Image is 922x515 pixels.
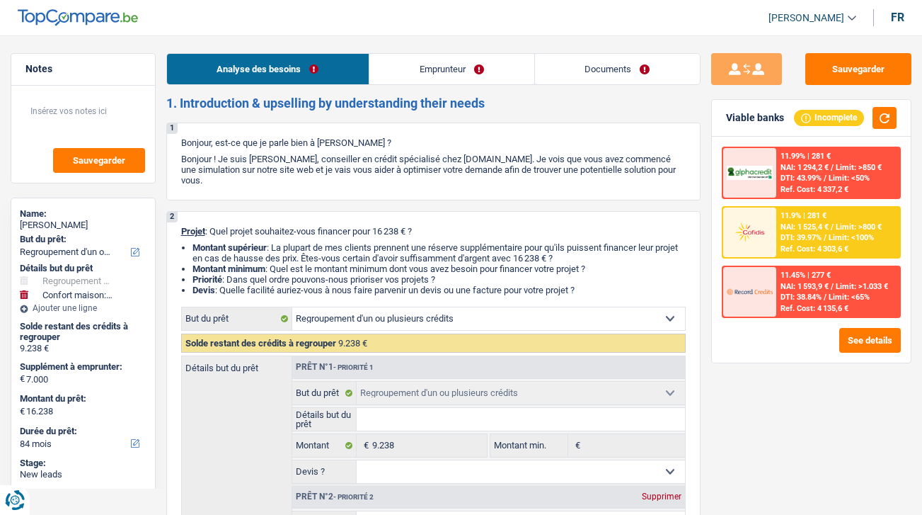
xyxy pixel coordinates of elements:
[780,174,822,183] span: DTI: 43.99%
[727,281,773,303] img: Record Credits
[292,382,356,404] label: But du prêt
[780,233,822,242] span: DTI: 39.97%
[20,406,25,417] span: €
[192,274,686,285] li: : Dans quel ordre pouvons-nous prioriser vos projets ?
[780,304,848,313] div: Ref. Cost: 4 135,6 €
[20,393,144,404] label: Montant du prêt:
[167,54,369,84] a: Analyse des besoins
[20,303,146,313] div: Ajouter une ligne
[780,211,826,220] div: 11.9% | 281 €
[780,222,829,232] span: NAI: 1 525,4 €
[338,338,367,349] span: 9.238 €
[20,208,146,220] div: Name:
[20,373,25,385] span: €
[18,9,138,26] img: TopCompare Logo
[780,244,848,254] div: Ref. Cost: 4 303,6 €
[182,307,293,330] label: But du prêt
[192,285,215,295] span: Devis
[727,221,773,244] img: Cofidis
[192,285,686,295] li: : Quelle facilité auriez-vous à nous faire parvenir un devis ou une facture pour votre projet ?
[20,469,146,480] div: New leads
[757,6,856,30] a: [PERSON_NAME]
[568,434,584,457] span: €
[292,434,357,457] label: Montant
[292,460,356,483] label: Devis ?
[829,293,870,302] span: Limit: <65%
[780,163,829,172] span: NAI: 1 294,2 €
[768,12,844,24] span: [PERSON_NAME]
[333,493,374,501] span: - Priorité 2
[20,220,146,231] div: [PERSON_NAME]
[192,242,686,264] li: : La plupart de mes clients prennent une réserve supplémentaire pour qu'ils puissent financer leu...
[182,356,292,373] label: Détails but du prêt
[780,185,848,194] div: Ref. Cost: 4 337,2 €
[490,434,568,457] label: Montant min.
[780,293,822,302] span: DTI: 38.84%
[824,174,826,183] span: /
[181,226,686,237] p: : Quel projet souhaitez-vous financer pour 16 238 € ?
[333,363,374,371] span: - Priorité 1
[192,264,265,274] strong: Montant minimum
[167,212,178,222] div: 2
[20,263,146,274] div: Détails but du prêt
[831,222,834,232] span: /
[638,492,685,501] div: Supprimer
[829,233,874,242] span: Limit: <100%
[292,408,356,431] label: Détails but du prêt
[192,274,222,285] strong: Priorité
[836,222,882,232] span: Limit: >800 €
[181,137,686,148] p: Bonjour, est-ce que je parle bien à [PERSON_NAME] ?
[891,11,904,24] div: fr
[20,234,144,245] label: But du prêt:
[20,361,144,373] label: Supplément à emprunter:
[535,54,701,84] a: Documents
[20,426,144,437] label: Durée du prêt:
[824,233,826,242] span: /
[166,96,701,111] h2: 1. Introduction & upselling by understanding their needs
[369,54,534,84] a: Emprunteur
[20,487,146,499] div: Status:
[167,123,178,134] div: 1
[25,63,141,75] h5: Notes
[185,338,336,349] span: Solde restant des crédits à regrouper
[824,293,826,302] span: /
[805,53,911,85] button: Sauvegarder
[839,328,901,353] button: See details
[192,242,267,253] strong: Montant supérieur
[726,112,784,124] div: Viable banks
[181,226,205,237] span: Projet
[780,271,831,280] div: 11.45% | 277 €
[836,282,888,291] span: Limit: >1.033 €
[20,321,146,343] div: Solde restant des crédits à regrouper
[794,110,864,125] div: Incomplete
[831,163,834,172] span: /
[20,343,146,354] div: 9.238 €
[53,148,145,173] button: Sauvegarder
[181,154,686,186] p: Bonjour ! Je suis [PERSON_NAME], conseiller en crédit spécialisé chez [DOMAIN_NAME]. Je vois que ...
[836,163,882,172] span: Limit: >850 €
[292,492,377,502] div: Prêt n°2
[831,282,834,291] span: /
[829,174,870,183] span: Limit: <50%
[73,156,125,165] span: Sauvegarder
[727,166,773,180] img: AlphaCredit
[292,363,377,372] div: Prêt n°1
[780,282,829,291] span: NAI: 1 593,9 €
[357,434,372,457] span: €
[780,152,831,161] div: 11.99% | 281 €
[20,458,146,469] div: Stage:
[192,264,686,274] li: : Quel est le montant minimum dont vous avez besoin pour financer votre projet ?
